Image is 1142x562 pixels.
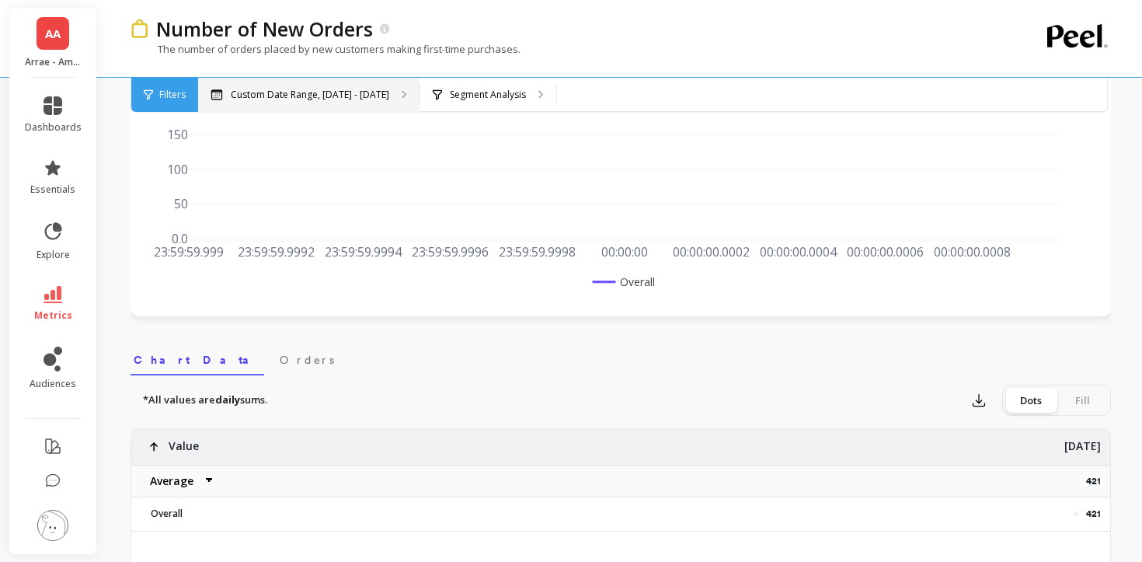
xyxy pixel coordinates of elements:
[37,249,70,261] span: explore
[450,89,526,101] p: Segment Analysis
[25,121,82,134] span: dashboards
[34,309,72,322] span: metrics
[30,183,75,196] span: essentials
[1064,429,1101,454] p: [DATE]
[1005,388,1057,413] div: Dots
[30,378,76,390] span: audiences
[1086,508,1101,520] p: 421
[156,16,373,42] p: Number of New Orders
[280,352,334,368] span: Orders
[1086,475,1110,487] p: 421
[159,89,186,101] span: Filters
[25,56,82,68] p: Arrae - Amazon
[131,340,1111,375] nav: Tabs
[1057,388,1108,413] div: Fill
[131,42,521,56] p: The number of orders placed by new customers making first-time purchases.
[45,25,61,43] span: AA
[134,352,261,368] span: Chart Data
[141,508,277,520] p: Overall
[131,19,148,39] img: header icon
[215,393,240,407] strong: daily
[143,393,267,408] p: *All values are sums.
[169,429,199,454] p: Value
[231,89,389,101] p: Custom Date Range, [DATE] - [DATE]
[37,510,68,541] img: profile picture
